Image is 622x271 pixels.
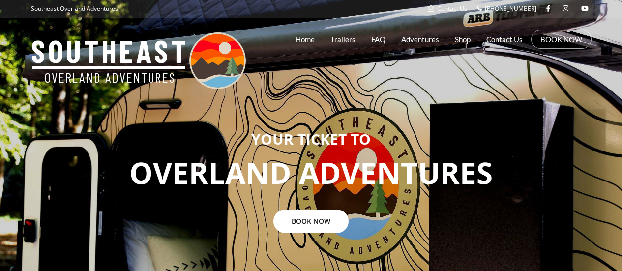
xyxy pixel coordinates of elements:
span: [PHONE_NUMBER] [485,4,536,13]
img: Southeast Overland Adventures [31,32,246,89]
a: [PHONE_NUMBER] [477,4,536,13]
a: Contact Us [486,27,523,52]
h3: YOUR TICKET TO [7,131,615,147]
a: Home [296,27,315,52]
p: OVERLAND ADVENTURES [7,152,615,194]
span: Contact Us [437,4,467,13]
a: Adventures [401,27,439,52]
a: Shop [455,27,471,52]
a: FAQ [371,27,385,52]
a: BOOK NOW [273,210,349,233]
a: BOOK NOW [540,34,582,44]
p: Southeast Overland Adventures [31,2,118,15]
a: Trailers [330,27,355,52]
a: Contact Us [428,4,467,13]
